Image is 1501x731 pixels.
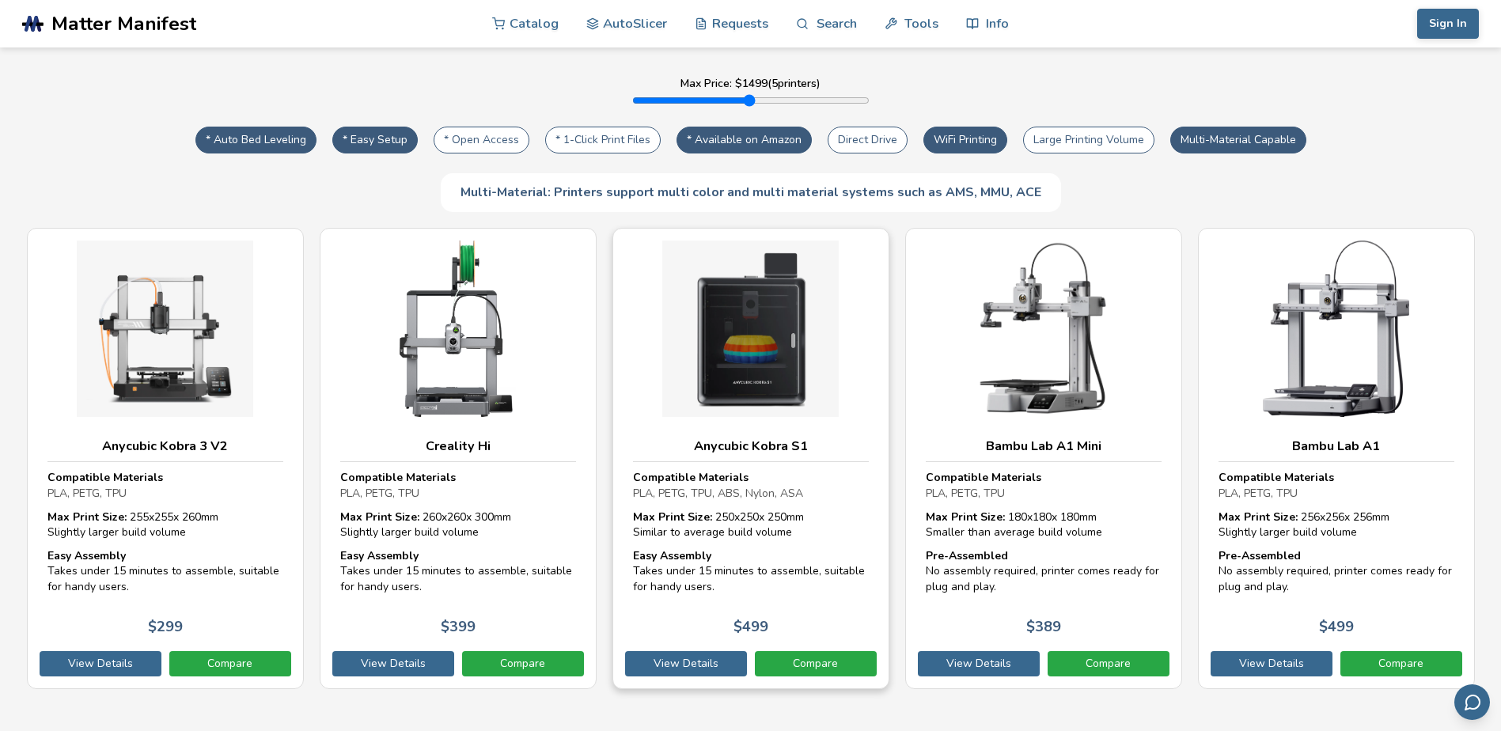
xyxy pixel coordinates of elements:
strong: Max Print Size: [633,509,712,525]
div: No assembly required, printer comes ready for plug and play. [1219,548,1454,595]
div: 180 x 180 x 180 mm Smaller than average build volume [926,509,1162,540]
div: Takes under 15 minutes to assemble, suitable for handy users. [47,548,283,595]
p: $ 499 [1319,619,1354,635]
strong: Max Print Size: [340,509,419,525]
a: Anycubic Kobra 3 V2Compatible MaterialsPLA, PETG, TPUMax Print Size: 255x255x 260mmSlightly large... [27,228,304,689]
a: View Details [40,651,161,676]
button: Sign In [1417,9,1479,39]
strong: Compatible Materials [340,470,456,485]
span: PLA, PETG, TPU [1219,486,1298,501]
a: Compare [755,651,877,676]
button: * 1-Click Print Files [545,127,661,153]
span: Matter Manifest [51,13,196,35]
strong: Compatible Materials [633,470,749,485]
strong: Easy Assembly [47,548,126,563]
button: Send feedback via email [1454,684,1490,720]
div: Multi-Material: Printers support multi color and multi material systems such as AMS, MMU, ACE [441,173,1061,211]
strong: Pre-Assembled [1219,548,1301,563]
span: PLA, PETG, TPU [926,486,1005,501]
h3: Creality Hi [340,438,576,454]
h3: Anycubic Kobra 3 V2 [47,438,283,454]
a: View Details [625,651,747,676]
div: No assembly required, printer comes ready for plug and play. [926,548,1162,595]
a: Creality HiCompatible MaterialsPLA, PETG, TPUMax Print Size: 260x260x 300mmSlightly larger build ... [320,228,597,689]
strong: Easy Assembly [633,548,711,563]
div: 250 x 250 x 250 mm Similar to average build volume [633,509,869,540]
span: PLA, PETG, TPU [340,486,419,501]
p: $ 399 [441,619,476,635]
strong: Pre-Assembled [926,548,1008,563]
div: Takes under 15 minutes to assemble, suitable for handy users. [633,548,869,595]
button: * Auto Bed Leveling [195,127,316,153]
button: * Available on Amazon [677,127,812,153]
strong: Max Print Size: [926,509,1005,525]
a: Compare [169,651,291,676]
strong: Compatible Materials [1219,470,1334,485]
strong: Compatible Materials [926,470,1041,485]
span: PLA, PETG, TPU [47,486,127,501]
h3: Bambu Lab A1 Mini [926,438,1162,454]
a: View Details [332,651,454,676]
a: View Details [1211,651,1332,676]
button: Multi-Material Capable [1170,127,1306,153]
button: * Open Access [434,127,529,153]
p: $ 299 [148,619,183,635]
strong: Max Print Size: [1219,509,1298,525]
div: 255 x 255 x 260 mm Slightly larger build volume [47,509,283,540]
p: $ 389 [1026,619,1061,635]
a: Bambu Lab A1 MiniCompatible MaterialsPLA, PETG, TPUMax Print Size: 180x180x 180mmSmaller than ave... [905,228,1182,689]
a: Compare [1048,651,1169,676]
button: Large Printing Volume [1023,127,1154,153]
div: 260 x 260 x 300 mm Slightly larger build volume [340,509,576,540]
strong: Easy Assembly [340,548,419,563]
a: Anycubic Kobra S1Compatible MaterialsPLA, PETG, TPU, ABS, Nylon, ASAMax Print Size: 250x250x 250m... [612,228,889,689]
a: Compare [462,651,584,676]
a: View Details [918,651,1040,676]
a: Bambu Lab A1Compatible MaterialsPLA, PETG, TPUMax Print Size: 256x256x 256mmSlightly larger build... [1198,228,1475,689]
button: * Easy Setup [332,127,418,153]
h3: Bambu Lab A1 [1219,438,1454,454]
a: Compare [1340,651,1462,676]
strong: Compatible Materials [47,470,163,485]
strong: Max Print Size: [47,509,127,525]
button: WiFi Printing [923,127,1007,153]
p: $ 499 [733,619,768,635]
span: PLA, PETG, TPU, ABS, Nylon, ASA [633,486,803,501]
h3: Anycubic Kobra S1 [633,438,869,454]
button: Direct Drive [828,127,908,153]
label: Max Price: $ 1499 ( 5 printers) [680,78,821,90]
div: Takes under 15 minutes to assemble, suitable for handy users. [340,548,576,595]
div: 256 x 256 x 256 mm Slightly larger build volume [1219,509,1454,540]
